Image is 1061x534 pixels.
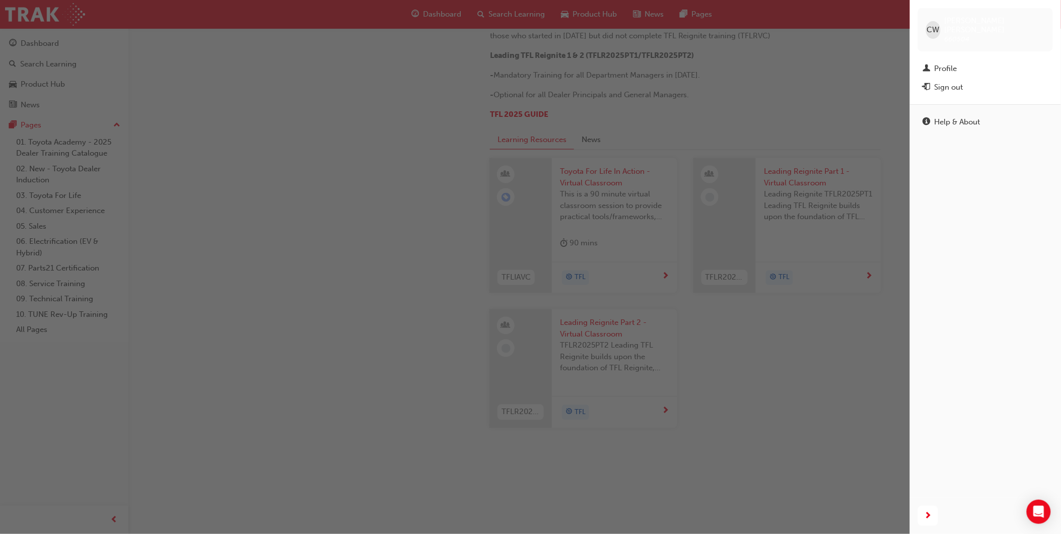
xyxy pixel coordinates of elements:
span: 660504 [945,35,970,43]
div: Sign out [935,82,963,93]
div: Profile [935,63,957,75]
span: exit-icon [923,83,931,92]
span: man-icon [923,64,931,74]
div: Help & About [935,116,980,128]
a: Profile [918,59,1053,78]
a: Help & About [918,113,1053,131]
span: [PERSON_NAME] [PERSON_NAME] [945,16,1045,34]
span: CW [927,24,940,36]
button: Sign out [918,78,1053,97]
span: info-icon [923,118,931,127]
div: Open Intercom Messenger [1027,500,1051,524]
span: next-icon [925,510,932,522]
